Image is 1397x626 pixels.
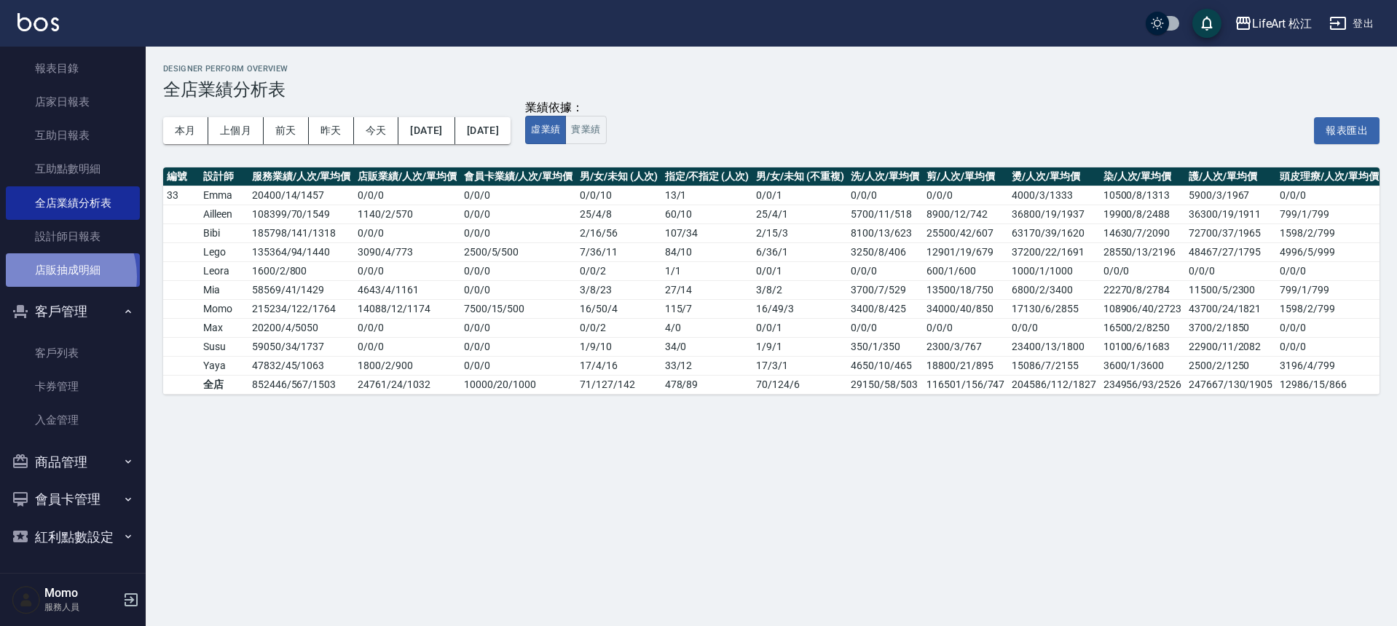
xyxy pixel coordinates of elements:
[354,117,399,144] button: 今天
[576,375,661,394] td: 71 / 127 / 142
[1185,167,1276,186] th: 護/人次/單均價
[1252,15,1313,33] div: LifeArt 松江
[1276,356,1382,375] td: 3196/4/799
[847,223,923,242] td: 8100/13/623
[460,242,576,261] td: 2500 / 5 / 500
[923,375,1008,394] td: 116501/156/747
[576,356,661,375] td: 17 / 4 / 16
[460,375,576,394] td: 10000 / 20 / 1000
[576,299,661,318] td: 16 / 50 / 4
[460,223,576,242] td: 0 / 0 / 0
[1185,337,1276,356] td: 22900/11/2082
[200,223,248,242] td: Bibi
[1185,186,1276,205] td: 5900/3/1967
[1008,186,1099,205] td: 4000/3/1333
[1185,280,1276,299] td: 11500/5/2300
[923,280,1008,299] td: 13500/18/750
[752,167,847,186] th: 男/女/未知 (不重複)
[1276,318,1382,337] td: 0/0/0
[248,261,354,280] td: 1600 / 2 / 800
[1008,299,1099,318] td: 17130/6/2855
[1008,280,1099,299] td: 6800/2/3400
[354,242,460,261] td: 3090 / 4 / 773
[565,116,606,144] button: 實業績
[1185,318,1276,337] td: 3700/2/1850
[1185,356,1276,375] td: 2500/2/1250
[248,318,354,337] td: 20200 / 4 / 5050
[1008,337,1099,356] td: 23400/13/1800
[354,375,460,394] td: 24761 / 24 / 1032
[6,370,140,403] a: 卡券管理
[354,261,460,280] td: 0 / 0 / 0
[460,318,576,337] td: 0 / 0 / 0
[661,205,752,223] td: 60 / 10
[309,117,354,144] button: 昨天
[752,280,847,299] td: 3 / 8 / 2
[661,318,752,337] td: 4 / 0
[847,242,923,261] td: 3250/8/406
[1185,261,1276,280] td: 0/0/0
[847,205,923,223] td: 5700/11/518
[923,205,1008,223] td: 8900/12/742
[576,205,661,223] td: 25 / 4 / 8
[847,337,923,356] td: 350/1/350
[847,261,923,280] td: 0/0/0
[460,337,576,356] td: 0 / 0 / 0
[354,299,460,318] td: 14088 / 12 / 1174
[752,318,847,337] td: 0 / 0 / 1
[1185,375,1276,394] td: 247667/130/1905
[398,117,454,144] button: [DATE]
[6,220,140,253] a: 設計師日報表
[1100,205,1185,223] td: 19900/8/2488
[525,100,606,116] div: 業績依據：
[661,337,752,356] td: 34 / 0
[1008,261,1099,280] td: 1000/1/1000
[44,586,119,601] h5: Momo
[1185,299,1276,318] td: 43700/24/1821
[163,167,200,186] th: 編號
[248,280,354,299] td: 58569 / 41 / 1429
[264,117,309,144] button: 前天
[6,186,140,220] a: 全店業績分析表
[460,280,576,299] td: 0 / 0 / 0
[1008,167,1099,186] th: 燙/人次/單均價
[1314,122,1380,136] a: 報表匯出
[6,52,140,85] a: 報表目錄
[12,585,41,614] img: Person
[923,167,1008,186] th: 剪/人次/單均價
[163,64,1380,74] h2: Designer Perform Overview
[847,375,923,394] td: 29150/58/503
[1276,280,1382,299] td: 799/1/799
[661,356,752,375] td: 33 / 12
[525,116,566,144] button: 虛業績
[576,261,661,280] td: 0 / 0 / 2
[200,299,248,318] td: Momo
[1229,9,1318,39] button: LifeArt 松江
[1276,205,1382,223] td: 799/1/799
[248,205,354,223] td: 108399 / 70 / 1549
[847,280,923,299] td: 3700/7/529
[1008,375,1099,394] td: 204586/112/1827
[1100,261,1185,280] td: 0/0/0
[1100,375,1185,394] td: 234956/93/2526
[661,167,752,186] th: 指定/不指定 (人次)
[923,318,1008,337] td: 0/0/0
[1276,223,1382,242] td: 1598/2/799
[576,167,661,186] th: 男/女/未知 (人次)
[460,167,576,186] th: 會員卡業績/人次/單均價
[923,261,1008,280] td: 600/1/600
[200,242,248,261] td: Lego
[847,318,923,337] td: 0/0/0
[1276,167,1382,186] th: 頭皮理療/人次/單均價
[200,337,248,356] td: Susu
[6,85,140,119] a: 店家日報表
[752,242,847,261] td: 6 / 36 / 1
[1185,223,1276,242] td: 72700/37/1965
[17,13,59,31] img: Logo
[661,280,752,299] td: 27 / 14
[248,223,354,242] td: 185798 / 141 / 1318
[163,79,1380,100] h3: 全店業績分析表
[661,186,752,205] td: 13 / 1
[1100,337,1185,356] td: 10100/6/1683
[923,356,1008,375] td: 18800/21/895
